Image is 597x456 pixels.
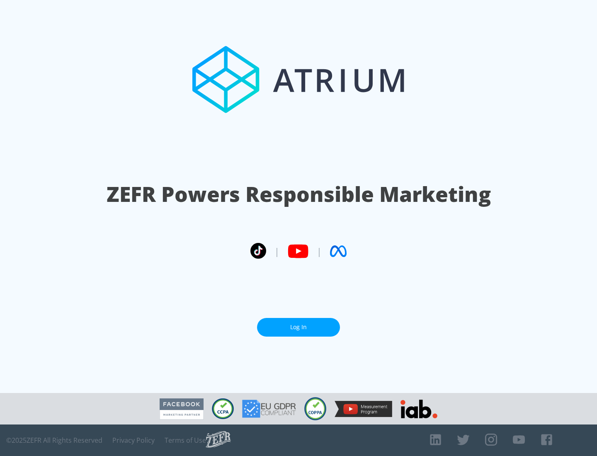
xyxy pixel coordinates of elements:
a: Privacy Policy [112,436,155,444]
img: Facebook Marketing Partner [160,398,204,420]
img: CCPA Compliant [212,398,234,419]
a: Log In [257,318,340,337]
img: COPPA Compliant [304,397,326,420]
img: IAB [400,400,437,418]
span: © 2025 ZEFR All Rights Reserved [6,436,102,444]
h1: ZEFR Powers Responsible Marketing [107,180,491,209]
img: YouTube Measurement Program [335,401,392,417]
img: GDPR Compliant [242,400,296,418]
a: Terms of Use [165,436,206,444]
span: | [317,245,322,257]
span: | [274,245,279,257]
